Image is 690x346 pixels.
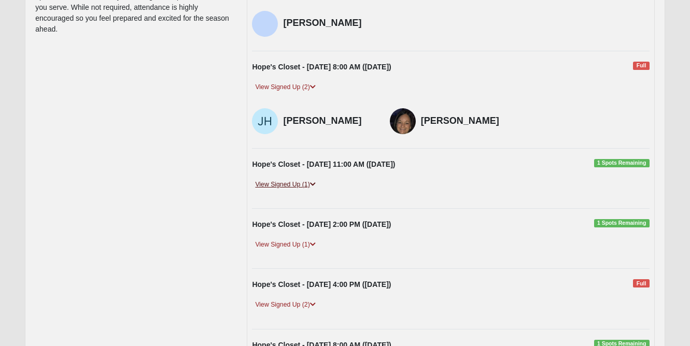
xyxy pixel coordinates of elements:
span: Full [633,279,649,287]
img: Susan Freund [390,108,416,134]
h4: [PERSON_NAME] [283,116,374,127]
strong: Hope's Closet - [DATE] 4:00 PM ([DATE]) [252,280,391,289]
img: Jessica Haag [252,108,278,134]
img: Michelle Pembroke [252,11,278,37]
strong: Hope's Closet - [DATE] 11:00 AM ([DATE]) [252,160,395,168]
span: 1 Spots Remaining [594,219,650,227]
a: View Signed Up (2) [252,82,318,93]
a: View Signed Up (1) [252,239,318,250]
a: View Signed Up (1) [252,179,318,190]
span: 1 Spots Remaining [594,159,650,167]
strong: Hope's Closet - [DATE] 8:00 AM ([DATE]) [252,63,391,71]
strong: Hope's Closet - [DATE] 2:00 PM ([DATE]) [252,220,391,228]
h4: [PERSON_NAME] [421,116,512,127]
h4: [PERSON_NAME] [283,18,374,29]
span: Full [633,62,649,70]
a: View Signed Up (2) [252,299,318,310]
